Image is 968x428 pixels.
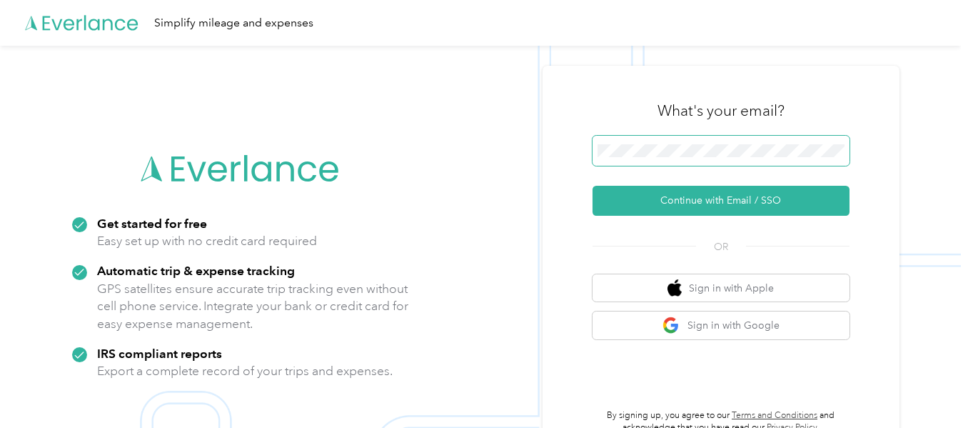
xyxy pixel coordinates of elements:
img: apple logo [667,279,682,297]
h3: What's your email? [657,101,785,121]
button: apple logoSign in with Apple [593,274,849,302]
p: Easy set up with no credit card required [97,232,317,250]
div: Simplify mileage and expenses [154,14,313,32]
button: Continue with Email / SSO [593,186,849,216]
strong: IRS compliant reports [97,346,222,361]
p: GPS satellites ensure accurate trip tracking even without cell phone service. Integrate your bank... [97,280,409,333]
a: Terms and Conditions [732,410,817,421]
img: google logo [662,317,680,334]
button: google logoSign in with Google [593,312,849,339]
strong: Get started for free [97,216,207,231]
strong: Automatic trip & expense tracking [97,263,295,278]
p: Export a complete record of your trips and expenses. [97,362,393,380]
span: OR [696,239,746,254]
